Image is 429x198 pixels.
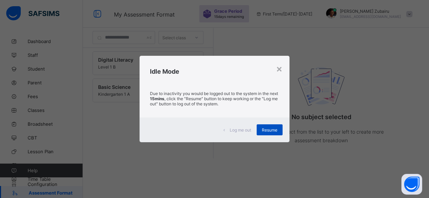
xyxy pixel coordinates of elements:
[150,91,279,106] p: Due to inactivity you would be logged out to the system in the next , click the "Resume" button t...
[230,127,251,133] span: Log me out
[150,68,279,75] h2: Idle Mode
[276,63,283,74] div: ×
[150,96,164,101] strong: 15mins
[262,127,277,133] span: Resume
[401,174,422,195] button: Open asap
